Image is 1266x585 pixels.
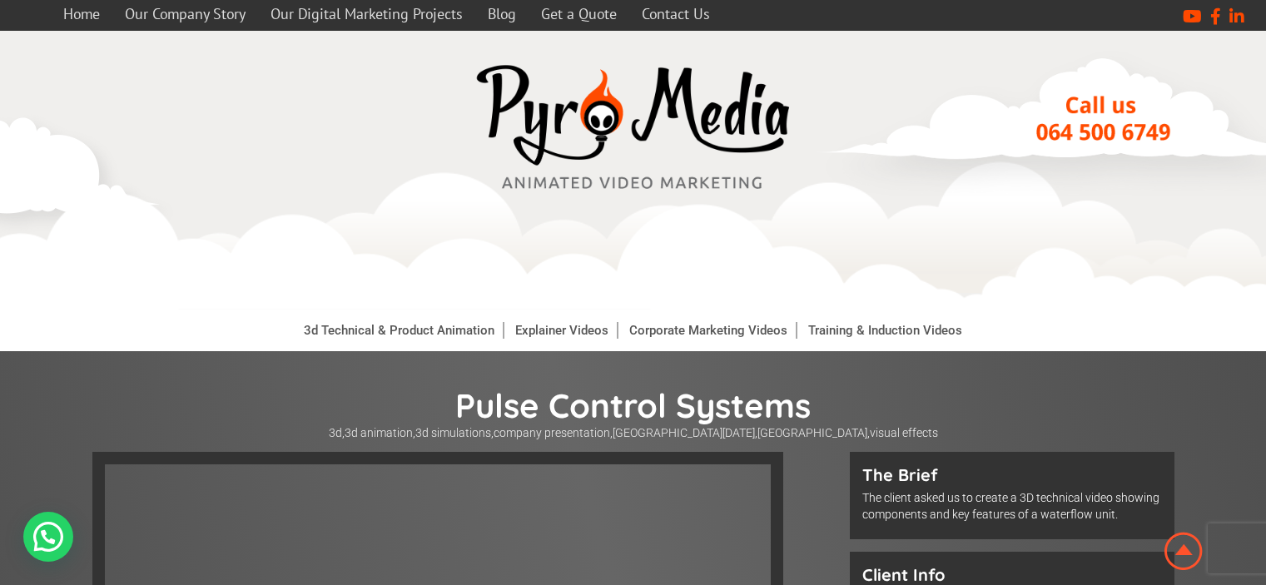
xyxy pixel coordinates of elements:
[467,56,800,203] a: video marketing media company westville durban logo
[415,426,491,439] a: 3d simulations
[870,426,938,439] a: visual effects
[494,426,610,439] a: company presentation
[613,426,755,439] a: [GEOGRAPHIC_DATA][DATE]
[345,426,413,439] a: 3d animation
[467,56,800,200] img: video marketing media company westville durban logo
[507,322,618,339] a: Explainer Videos
[295,322,504,339] a: 3d Technical & Product Animation
[92,384,1174,426] h1: Pulse Control Systems
[757,426,867,439] a: [GEOGRAPHIC_DATA]
[621,322,797,339] a: Corporate Marketing Videos
[329,426,342,439] a: 3d
[862,489,1162,523] p: The client asked us to create a 3D technical video showing components and key features of a water...
[1161,529,1206,573] img: Animation Studio South Africa
[862,564,1162,585] h5: Client Info
[862,464,1162,485] h5: The Brief
[92,426,1174,439] p: , , , , , ,
[800,322,971,339] a: Training & Induction Videos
